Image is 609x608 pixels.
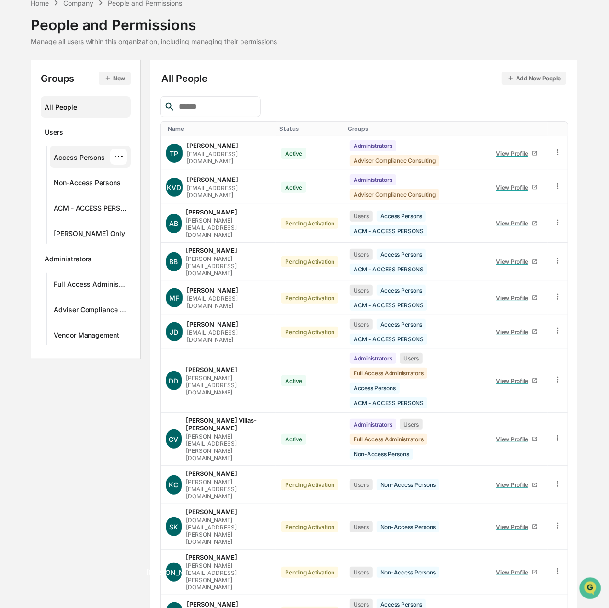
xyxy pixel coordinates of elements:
[187,295,270,309] div: [EMAIL_ADDRESS][DOMAIN_NAME]
[350,140,396,151] div: Administrators
[350,419,396,430] div: Administrators
[54,153,105,165] div: Access Persons
[502,72,567,85] button: Add New People
[496,150,532,157] div: View Profile
[186,217,270,238] div: [PERSON_NAME][EMAIL_ADDRESS][DOMAIN_NAME]
[496,184,532,191] div: View Profile
[20,73,37,90] img: 8933085812038_c878075ebb4cc5468115_72.jpg
[492,519,542,534] a: View Profile
[10,73,27,90] img: 1746055101610-c473b297-6a78-478c-a979-82029cc54cd1
[10,189,17,196] div: 🔎
[492,180,542,195] a: View Profile
[85,130,108,137] span: 1:17 PM
[187,600,239,608] div: [PERSON_NAME]
[350,567,373,578] div: Users
[492,254,542,269] a: View Profile
[43,73,157,82] div: Start new chat
[54,229,126,241] div: [PERSON_NAME] Only
[578,576,604,602] iframe: Open customer support
[31,37,277,45] div: Manage all users within this organization, including managing their permissions
[496,328,532,336] div: View Profile
[186,470,238,477] div: [PERSON_NAME]
[350,155,439,166] div: Adviser Compliance Consulting
[169,219,178,227] span: AB
[187,184,270,199] div: [EMAIL_ADDRESS][DOMAIN_NAME]
[149,104,174,115] button: See all
[186,478,270,500] div: [PERSON_NAME][EMAIL_ADDRESS][DOMAIN_NAME]
[281,327,338,338] div: Pending Activation
[169,294,179,302] span: MF
[400,353,423,364] div: Users
[186,517,270,545] div: [DOMAIN_NAME][EMAIL_ADDRESS][PERSON_NAME][DOMAIN_NAME]
[10,121,25,136] img: Jack Rasmussen
[186,208,238,216] div: [PERSON_NAME]
[54,204,127,215] div: ACM - ACCESS PERSONS
[281,434,306,445] div: Active
[377,521,440,532] div: Non-Access Persons
[350,434,427,445] div: Full Access Administrators
[186,508,238,516] div: [PERSON_NAME]
[170,258,178,266] span: BB
[10,20,174,35] p: How can we help?
[350,397,427,408] div: ACM - ACCESS PERSONS
[186,562,270,591] div: [PERSON_NAME][EMAIL_ADDRESS][PERSON_NAME][DOMAIN_NAME]
[492,477,542,492] a: View Profile
[281,521,338,532] div: Pending Activation
[10,106,64,113] div: Past conversations
[187,176,239,183] div: [PERSON_NAME]
[54,331,120,342] div: Vendor Management
[492,146,542,161] a: View Profile
[31,9,277,34] div: People and Permissions
[281,567,338,578] div: Pending Activation
[169,435,179,443] span: CV
[279,125,340,132] div: Toggle SortBy
[281,218,338,229] div: Pending Activation
[187,142,239,149] div: [PERSON_NAME]
[169,481,179,489] span: KC
[496,436,532,443] div: View Profile
[377,319,426,330] div: Access Persons
[350,353,396,364] div: Administrators
[496,258,532,265] div: View Profile
[146,568,201,576] span: [PERSON_NAME]
[186,433,270,462] div: [PERSON_NAME][EMAIL_ADDRESS][PERSON_NAME][DOMAIN_NAME]
[281,148,306,159] div: Active
[54,280,127,292] div: Full Access Administrators
[45,99,127,115] div: All People
[80,130,83,137] span: •
[496,220,532,227] div: View Profile
[19,188,60,197] span: Data Lookup
[6,184,64,201] a: 🔎Data Lookup
[281,182,306,193] div: Active
[350,264,427,275] div: ACM - ACCESS PERSONS
[41,72,131,85] div: Groups
[45,255,92,266] div: Administrators
[163,76,174,87] button: Start new chat
[492,325,542,339] a: View Profile
[350,285,373,296] div: Users
[496,523,532,530] div: View Profile
[186,553,238,561] div: [PERSON_NAME]
[350,211,373,222] div: Users
[281,479,338,490] div: Pending Activation
[187,286,239,294] div: [PERSON_NAME]
[350,319,373,330] div: Users
[377,285,426,296] div: Access Persons
[496,377,532,384] div: View Profile
[377,567,440,578] div: Non-Access Persons
[30,130,78,137] span: [PERSON_NAME]
[555,125,564,132] div: Toggle SortBy
[162,72,567,85] div: All People
[350,383,400,394] div: Access Persons
[95,211,116,218] span: Pylon
[187,320,239,328] div: [PERSON_NAME]
[281,256,338,267] div: Pending Activation
[66,166,123,183] a: 🗄️Attestations
[350,300,427,311] div: ACM - ACCESS PERSONS
[19,169,62,179] span: Preclearance
[350,479,373,490] div: Users
[68,211,116,218] a: Powered byPylon
[350,174,396,185] div: Administrators
[186,374,270,396] div: [PERSON_NAME][EMAIL_ADDRESS][DOMAIN_NAME]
